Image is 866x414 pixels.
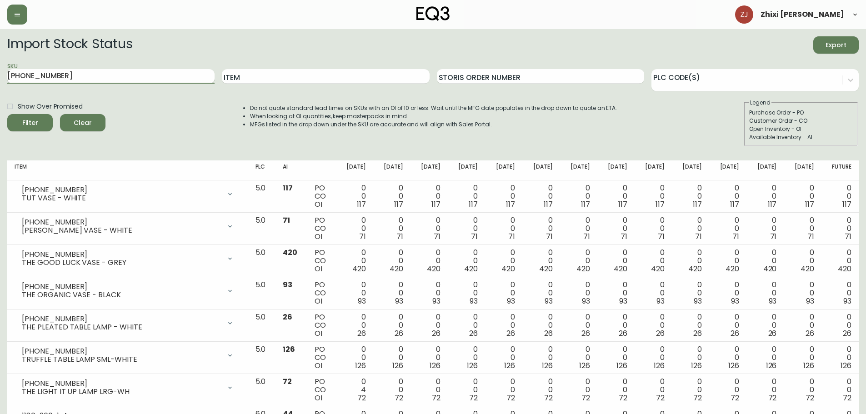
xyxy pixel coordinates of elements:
span: 93 [694,296,702,306]
span: 420 [614,264,627,274]
div: Open Inventory - OI [749,125,853,133]
div: 0 0 [530,216,552,241]
div: 0 0 [418,216,441,241]
div: 0 0 [716,313,739,338]
span: 72 [656,393,665,403]
span: 72 [581,393,590,403]
div: 0 0 [343,281,366,305]
div: [PHONE_NUMBER][PERSON_NAME] VASE - WHITE [15,216,241,236]
div: 0 0 [679,249,702,273]
span: OI [315,231,322,242]
span: 26 [581,328,590,339]
span: 93 [283,279,292,290]
div: PO CO [315,184,329,209]
span: 117 [656,199,665,209]
span: 93 [545,296,553,306]
div: 0 0 [829,345,851,370]
div: [PHONE_NUMBER] [22,379,221,388]
div: 0 0 [829,216,851,241]
div: 0 0 [716,184,739,209]
div: 0 0 [567,378,590,402]
span: 126 [283,344,295,354]
th: [DATE] [597,160,635,180]
span: 420 [651,264,665,274]
div: 0 0 [829,184,851,209]
th: [DATE] [373,160,410,180]
span: 117 [618,199,627,209]
div: [PHONE_NUMBER]THE GOOD LUCK VASE - GREY [15,249,241,269]
span: 72 [843,393,851,403]
img: logo [416,6,450,21]
span: 72 [544,393,553,403]
span: 71 [434,231,441,242]
span: 72 [395,393,403,403]
div: 0 0 [492,281,515,305]
span: 117 [506,199,515,209]
div: 0 0 [829,378,851,402]
div: [PHONE_NUMBER] [22,347,221,355]
span: 126 [616,360,627,371]
span: Clear [67,117,98,129]
span: 71 [732,231,739,242]
div: 0 0 [343,313,366,338]
span: 126 [355,360,366,371]
div: 0 0 [754,184,776,209]
th: [DATE] [522,160,560,180]
div: 0 4 [343,378,366,402]
div: 0 0 [380,216,403,241]
div: 0 0 [605,216,627,241]
span: Export [821,40,851,51]
div: 0 0 [605,249,627,273]
span: Zhixi [PERSON_NAME] [761,11,844,18]
div: 0 0 [567,184,590,209]
div: 0 0 [605,281,627,305]
span: 93 [470,296,478,306]
span: 26 [693,328,702,339]
span: 93 [507,296,515,306]
div: 0 0 [492,378,515,402]
span: 117 [469,199,478,209]
span: 126 [728,360,739,371]
span: 126 [766,360,777,371]
span: 26 [544,328,553,339]
span: 71 [396,231,403,242]
div: 0 0 [530,184,552,209]
span: 26 [656,328,665,339]
span: OI [315,328,322,339]
div: 0 0 [642,281,665,305]
div: 0 0 [754,249,776,273]
span: 93 [806,296,814,306]
div: 0 0 [455,281,478,305]
div: 0 0 [567,281,590,305]
th: [DATE] [560,160,597,180]
span: Show Over Promised [18,102,83,111]
div: 0 0 [380,345,403,370]
span: 126 [542,360,553,371]
div: [PHONE_NUMBER] [22,186,221,194]
div: 0 0 [829,249,851,273]
div: 0 0 [791,216,814,241]
div: 0 0 [530,313,552,338]
span: 420 [726,264,739,274]
div: 0 0 [380,313,403,338]
th: Future [821,160,859,180]
th: AI [275,160,307,180]
span: 93 [432,296,441,306]
div: 0 0 [791,281,814,305]
span: 420 [352,264,366,274]
span: 126 [467,360,478,371]
div: 0 0 [642,345,665,370]
div: 0 0 [791,378,814,402]
div: [PHONE_NUMBER] [22,218,221,226]
div: 0 0 [754,313,776,338]
div: 0 0 [605,378,627,402]
span: 420 [688,264,702,274]
span: 420 [838,264,851,274]
div: [PHONE_NUMBER]THE LIGHT IT UP LAMP LRG-WH [15,378,241,398]
span: 26 [806,328,814,339]
span: 117 [768,199,777,209]
div: 0 0 [492,184,515,209]
div: PO CO [315,281,329,305]
div: 0 0 [380,249,403,273]
div: 0 0 [492,313,515,338]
